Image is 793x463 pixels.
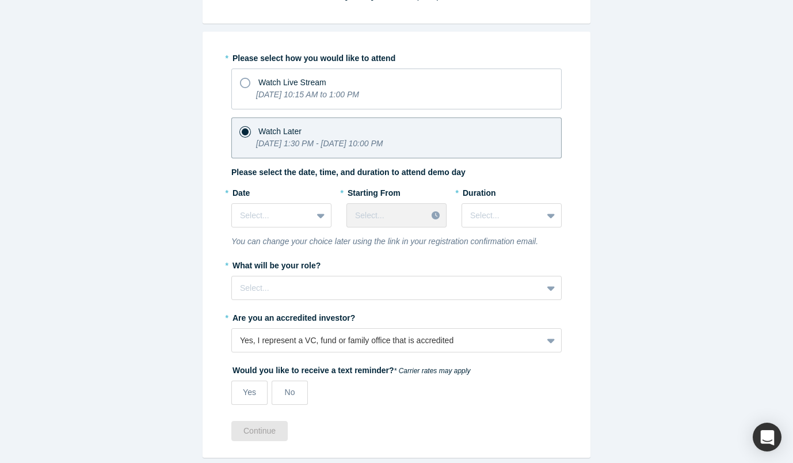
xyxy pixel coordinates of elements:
[231,421,288,441] button: Continue
[258,78,326,87] span: Watch Live Stream
[394,367,471,375] em: * Carrier rates may apply
[258,127,302,136] span: Watch Later
[243,388,256,397] span: Yes
[231,183,331,199] label: Date
[462,183,562,199] label: Duration
[285,388,295,397] span: No
[231,48,562,64] label: Please select how you would like to attend
[231,308,562,324] label: Are you an accredited investor?
[256,139,383,148] i: [DATE] 1:30 PM - [DATE] 10:00 PM
[231,237,538,246] i: You can change your choice later using the link in your registration confirmation email.
[256,90,359,99] i: [DATE] 10:15 AM to 1:00 PM
[231,360,562,377] label: Would you like to receive a text reminder?
[231,256,562,272] label: What will be your role?
[346,183,401,199] label: Starting From
[240,335,534,347] div: Yes, I represent a VC, fund or family office that is accredited
[231,166,466,179] label: Please select the date, time, and duration to attend demo day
